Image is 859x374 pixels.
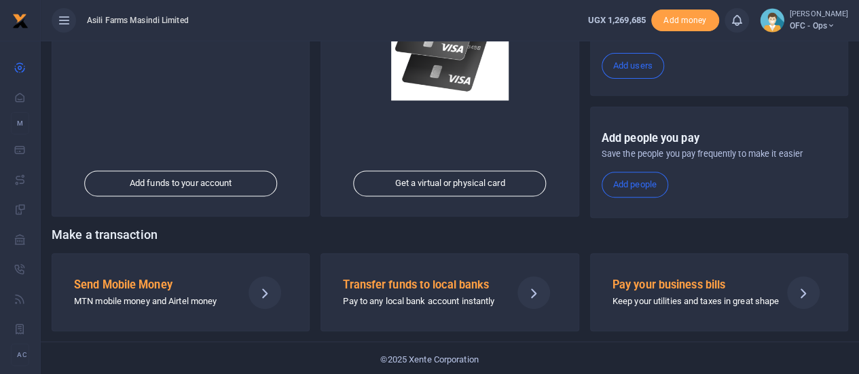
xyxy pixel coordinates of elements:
img: logo-small [12,13,29,29]
p: Keep your utilities and taxes in great shape [613,295,770,309]
li: Wallet ballance [582,14,651,27]
h5: Add people you pay [602,132,837,145]
a: Add funds to your account [84,171,277,197]
span: UGX 1,269,685 [587,15,645,25]
p: Save the people you pay frequently to make it easier [602,147,837,161]
li: Ac [11,343,29,366]
a: profile-user [PERSON_NAME] OFC - Ops [760,8,848,33]
p: MTN mobile money and Airtel money [74,295,232,309]
li: Toup your wallet [651,10,719,32]
p: Pay to any local bank account instantly [343,295,500,309]
a: Add users [602,53,664,79]
a: logo-small logo-large logo-large [12,15,29,25]
small: [PERSON_NAME] [790,9,848,20]
a: Pay your business bills Keep your utilities and taxes in great shape [590,253,848,331]
li: M [11,112,29,134]
a: UGX 1,269,685 [587,14,645,27]
a: Add money [651,14,719,24]
span: OFC - Ops [790,20,848,32]
a: Transfer funds to local banks Pay to any local bank account instantly [321,253,579,331]
h5: Send Mobile Money [74,278,232,292]
span: Asili Farms Masindi Limited [81,14,194,26]
a: Get a virtual or physical card [354,171,547,197]
a: Send Mobile Money MTN mobile money and Airtel money [52,253,310,331]
h5: Pay your business bills [613,278,770,292]
h5: Transfer funds to local banks [343,278,500,292]
img: profile-user [760,8,784,33]
span: Add money [651,10,719,32]
h4: Make a transaction [52,227,848,242]
a: Add people [602,172,668,198]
